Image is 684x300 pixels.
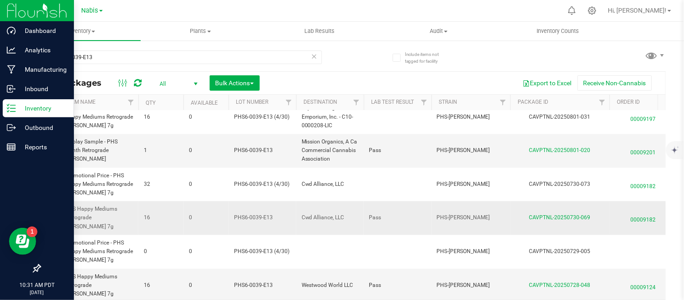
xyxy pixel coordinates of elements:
[189,146,223,155] span: 0
[303,99,337,105] a: Destination
[369,213,426,222] span: Pass
[141,22,260,41] a: Plants
[65,272,133,299] span: PHS Happy Mediums Retrograde [PERSON_NAME] 7g
[578,75,652,91] button: Receive Non-Cannabis
[499,22,618,41] a: Inventory Counts
[189,281,223,290] span: 0
[371,99,414,105] a: Lab Test Result
[518,99,548,105] a: Package ID
[369,281,426,290] span: Pass
[529,147,591,153] a: CAVPTNL-20250801-020
[16,64,70,75] p: Manufacturing
[405,51,450,65] span: Include items not tagged for facility
[379,22,498,41] a: Audit
[65,171,133,198] span: Promotional Price - PHS Happy Mediums Retrograde [PERSON_NAME] 7g
[236,99,268,105] a: Lot Number
[595,95,610,110] a: Filter
[293,27,347,35] span: Lab Results
[439,99,457,105] a: Strain
[302,104,358,130] span: Royal Healing Emporium, Inc. - C10-0000208-LIC
[124,95,138,110] a: Filter
[509,180,611,189] div: CAVPTNL-20250730-073
[615,111,672,124] span: 00009197
[7,123,16,132] inline-svg: Outbound
[40,51,322,64] input: Search Package ID, Item Name, SKU, Lot or Part Number...
[615,279,672,292] span: 00009124
[7,84,16,93] inline-svg: Inbound
[189,180,223,189] span: 0
[437,180,505,189] span: PHS-[PERSON_NAME]
[65,138,133,164] span: Display Sample - PHS Eighth Retrograde [PERSON_NAME]
[16,45,70,55] p: Analytics
[144,180,178,189] span: 32
[437,113,505,121] span: PHS-[PERSON_NAME]
[615,178,672,191] span: 00009182
[302,213,358,222] span: Cwd Alliance, LLC
[587,6,598,15] div: Manage settings
[617,99,640,105] a: Order Id
[509,247,611,256] div: CAVPTNL-20250729-005
[144,146,178,155] span: 1
[437,146,505,155] span: PHS-[PERSON_NAME]
[144,113,178,121] span: 16
[16,122,70,133] p: Outbound
[189,113,223,121] span: 0
[47,78,110,88] span: All Packages
[615,211,672,224] span: 00009182
[146,100,156,106] a: Qty
[7,65,16,74] inline-svg: Manufacturing
[141,27,259,35] span: Plants
[65,205,133,231] span: PHS Happy Mediums Retrograde [PERSON_NAME] 7g
[437,247,505,256] span: PHS-[PERSON_NAME]
[369,146,426,155] span: Pass
[496,95,510,110] a: Filter
[189,247,223,256] span: 0
[234,180,291,189] span: PHS6-0039-E13 (4/30)
[65,239,133,265] span: Promotional Price - PHS Happy Mediums Retrograde [PERSON_NAME] 7g
[22,22,141,41] a: Inventory
[7,46,16,55] inline-svg: Analytics
[191,100,218,106] a: Available
[525,27,592,35] span: Inventory Counts
[529,214,591,221] a: CAVPTNL-20250730-069
[380,27,498,35] span: Audit
[234,146,291,155] span: PHS6-0039-E13
[16,142,70,152] p: Reports
[7,143,16,152] inline-svg: Reports
[517,75,578,91] button: Export to Excel
[608,7,667,14] span: Hi, [PERSON_NAME]!
[144,281,178,290] span: 16
[7,26,16,35] inline-svg: Dashboard
[16,103,70,114] p: Inventory
[210,75,260,91] button: Bulk Actions
[529,282,591,288] a: CAVPTNL-20250728-048
[22,27,141,35] span: Inventory
[144,213,178,222] span: 16
[4,281,70,289] p: 10:31 AM PDT
[260,22,379,41] a: Lab Results
[144,247,178,256] span: 0
[234,281,291,290] span: PHS6-0039-E13
[615,144,672,157] span: 00009201
[311,51,317,62] span: Clear
[16,83,70,94] p: Inbound
[437,281,505,290] span: PHS-[PERSON_NAME]
[4,289,70,296] p: [DATE]
[234,113,291,121] span: PHS6-0039-E13 (4/30)
[417,95,432,110] a: Filter
[509,113,611,121] div: CAVPTNL-20250801-031
[216,79,254,87] span: Bulk Actions
[16,25,70,36] p: Dashboard
[281,95,296,110] a: Filter
[349,95,364,110] a: Filter
[65,104,133,130] span: Promotional Price - PHS Happy Mediums Retrograde [PERSON_NAME] 7g
[302,138,358,164] span: Mission Organics, A Ca Commercial Cannabis Association
[189,213,223,222] span: 0
[9,228,36,255] iframe: Resource center
[234,247,291,256] span: PHS6-0039-E13 (4/30)
[302,180,358,189] span: Cwd Alliance, LLC
[7,104,16,113] inline-svg: Inventory
[437,213,505,222] span: PHS-[PERSON_NAME]
[82,7,98,14] span: Nabis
